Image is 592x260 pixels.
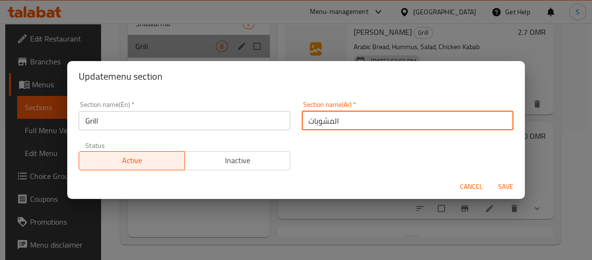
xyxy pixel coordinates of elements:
[460,181,483,193] span: Cancel
[490,178,521,196] button: Save
[79,111,290,130] input: Please enter section name(en)
[302,111,513,130] input: Please enter section name(ar)
[79,69,513,84] h2: Update menu section
[184,151,291,170] button: Inactive
[189,154,287,167] span: Inactive
[494,181,517,193] span: Save
[456,178,487,196] button: Cancel
[79,151,185,170] button: Active
[83,154,181,167] span: Active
